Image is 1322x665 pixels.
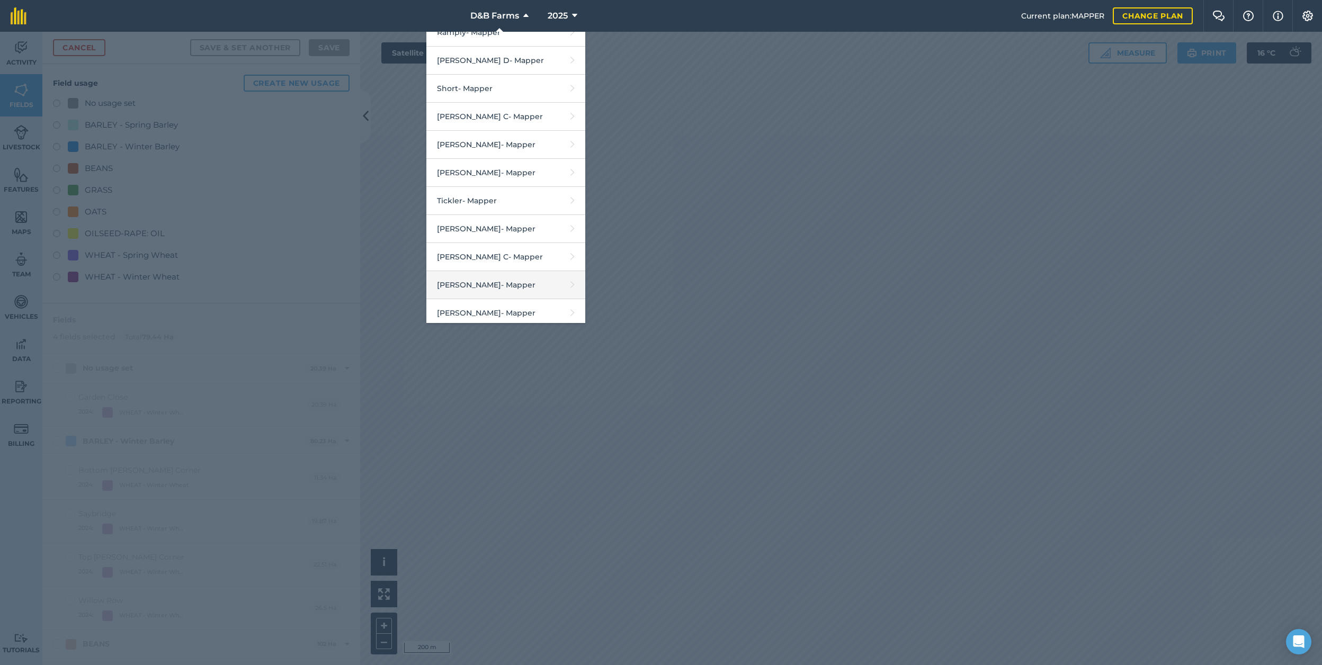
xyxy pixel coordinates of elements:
a: Ramply- Mapper [426,19,585,47]
a: [PERSON_NAME]- Mapper [426,131,585,159]
img: svg+xml;base64,PHN2ZyB4bWxucz0iaHR0cDovL3d3dy53My5vcmcvMjAwMC9zdmciIHdpZHRoPSIxNyIgaGVpZ2h0PSIxNy... [1273,10,1283,22]
a: [PERSON_NAME] C- Mapper [426,243,585,271]
div: Open Intercom Messenger [1286,629,1311,654]
a: [PERSON_NAME]- Mapper [426,271,585,299]
img: A cog icon [1301,11,1314,21]
img: Two speech bubbles overlapping with the left bubble in the forefront [1212,11,1225,21]
a: [PERSON_NAME]- Mapper [426,299,585,327]
a: [PERSON_NAME]- Mapper [426,215,585,243]
span: D&B Farms [470,10,519,22]
span: 2025 [548,10,568,22]
a: Short- Mapper [426,75,585,103]
img: A question mark icon [1242,11,1255,21]
span: Current plan : MAPPER [1021,10,1104,22]
a: Tickler- Mapper [426,187,585,215]
a: [PERSON_NAME]- Mapper [426,159,585,187]
a: Change plan [1113,7,1193,24]
a: [PERSON_NAME] C- Mapper [426,103,585,131]
img: fieldmargin Logo [11,7,26,24]
a: [PERSON_NAME] D- Mapper [426,47,585,75]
